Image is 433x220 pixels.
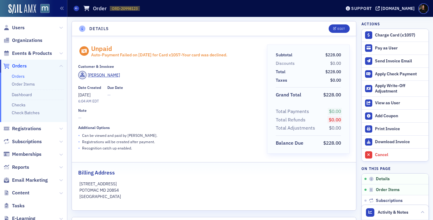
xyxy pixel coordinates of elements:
[107,85,123,90] div: Due Date
[376,176,390,182] span: Details
[276,91,303,99] span: Grand Total
[12,177,48,184] span: Email Marketing
[3,151,41,158] a: Memberships
[3,63,27,69] a: Orders
[82,139,155,144] p: Registrations will be created after payment.
[89,26,109,32] h4: Details
[376,198,403,203] span: Subscriptions
[3,190,29,196] a: Content
[107,92,123,98] span: —
[376,6,417,11] button: [DOMAIN_NAME]
[375,100,425,106] div: View as User
[276,140,306,147] span: Balance Due
[91,99,99,103] span: EDT
[3,138,42,145] a: Subscriptions
[362,135,428,148] a: Download Invoice
[78,115,259,121] span: —
[276,108,309,115] div: Total Payments
[12,24,25,31] span: Users
[78,71,120,79] a: [PERSON_NAME]
[12,203,25,209] span: Tasks
[3,24,25,31] a: Users
[79,187,349,193] p: POTOMAC MD 20854
[362,42,428,55] button: Pay as User
[91,45,227,58] div: Unpaid
[3,125,41,132] a: Registrations
[12,92,32,97] a: Dashboard
[78,64,114,69] div: Customer & Invoicee
[337,27,345,30] div: Edit
[375,83,425,94] div: Apply Write-Off Adjustment
[88,72,120,78] div: [PERSON_NAME]
[12,37,42,44] span: Organizations
[276,60,297,67] span: Discounts
[361,21,380,27] h4: Actions
[329,117,341,123] span: $0.00
[276,116,308,124] span: Total Refunds
[362,109,428,122] button: Add Coupon
[40,4,50,13] img: SailAMX
[329,125,341,131] span: $0.00
[12,63,27,69] span: Orders
[276,91,301,99] div: Grand Total
[12,102,26,108] a: Checks
[323,92,341,98] span: $228.00
[362,148,428,161] button: Cancel
[323,140,341,146] span: $228.00
[12,74,25,79] a: Orders
[276,140,303,147] div: Balance Due
[93,5,107,12] h1: Order
[375,139,425,145] div: Download Invoice
[3,37,42,44] a: Organizations
[361,166,429,171] h4: On this page
[78,99,91,103] time: 6:04 AM
[12,164,29,171] span: Reports
[12,190,29,196] span: Content
[375,113,425,119] div: Add Coupon
[36,4,50,14] a: View Homepage
[330,77,341,83] span: $0.00
[12,138,42,145] span: Subscriptions
[276,77,287,83] div: Taxes
[82,145,132,151] p: Recognition catch up enabled.
[325,69,341,74] span: $228.00
[12,81,35,87] a: Order Items
[78,132,80,139] span: •
[362,80,428,97] button: Apply Write-Off Adjustment
[276,60,295,67] div: Discounts
[276,69,287,75] span: Total
[276,116,306,124] div: Total Refunds
[329,24,349,33] button: Edit
[362,55,428,68] button: Send Invoice Email
[276,69,285,75] div: Total
[8,4,36,14] img: SailAMX
[78,145,80,151] span: •
[12,110,40,115] a: Check Batches
[79,181,349,187] p: [STREET_ADDRESS]
[91,52,227,58] div: Auto- Payment Failed on [DATE] for Card x 1057 - Your card was declined.
[329,108,341,114] span: $0.00
[330,61,341,66] span: $0.00
[3,164,29,171] a: Reports
[112,6,138,11] span: ORD-20998123
[362,96,428,109] button: View as User
[351,6,372,11] div: Support
[375,33,425,38] div: Charge Card (x1057)
[276,77,289,83] span: Taxes
[78,169,115,177] h2: Billing Address
[12,50,52,57] span: Events & Products
[78,85,101,90] div: Date Created
[12,151,41,158] span: Memberships
[375,152,425,158] div: Cancel
[325,52,341,58] span: $228.00
[375,46,425,51] div: Pay as User
[376,187,400,193] span: Order Items
[78,139,80,145] span: •
[375,58,425,64] div: Send Invoice Email
[82,133,157,138] p: Can be viewed and paid by [PERSON_NAME] .
[78,125,110,130] div: Additional Options
[3,177,48,184] a: Email Marketing
[378,209,408,215] span: Activity & Notes
[276,108,311,115] span: Total Payments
